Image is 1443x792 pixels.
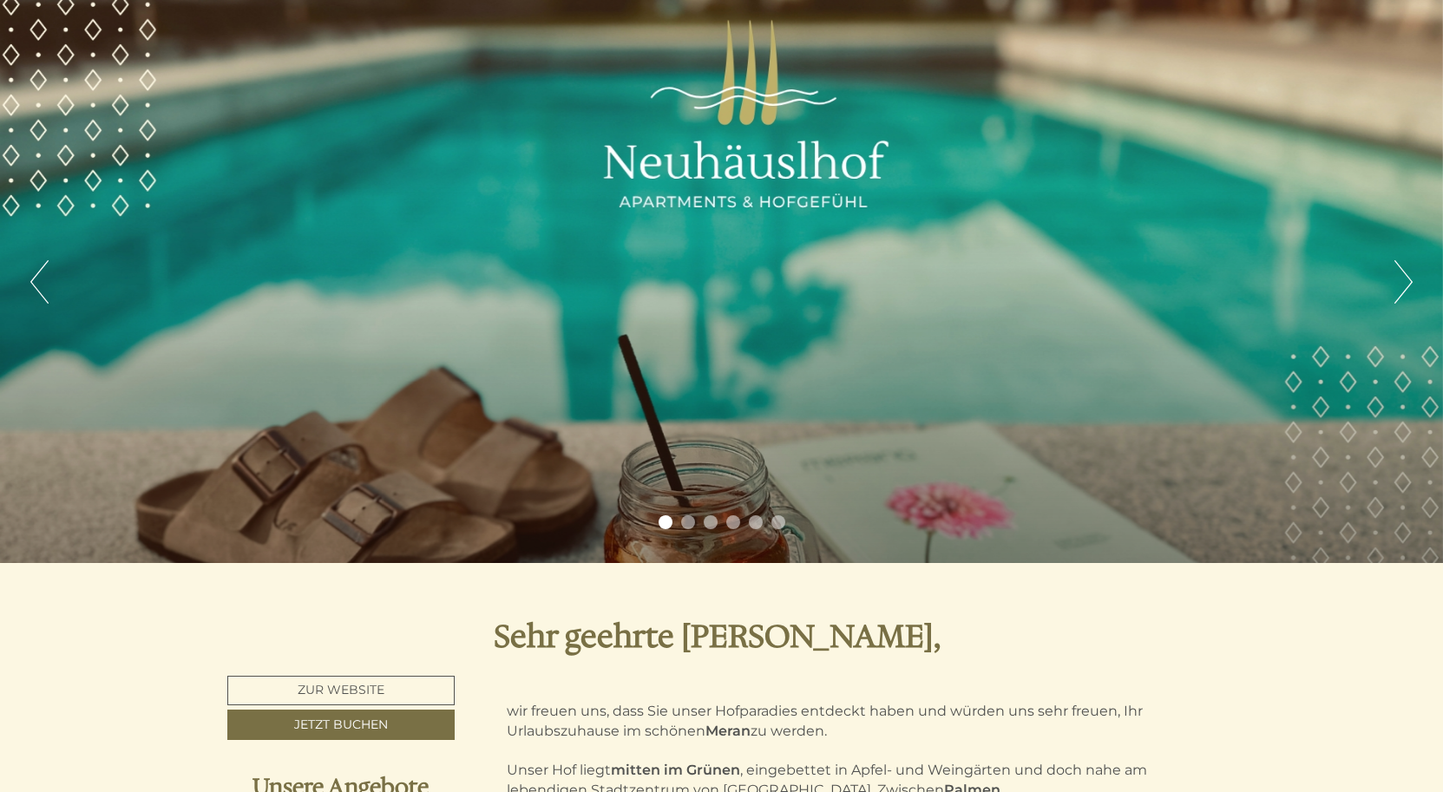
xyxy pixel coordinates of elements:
[705,723,751,739] strong: Meran
[30,260,49,304] button: Previous
[611,762,740,778] strong: mitten im Grünen
[227,710,456,740] a: Jetzt buchen
[1394,260,1413,304] button: Next
[227,676,456,705] a: Zur Website
[494,619,941,654] h1: Sehr geehrte [PERSON_NAME],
